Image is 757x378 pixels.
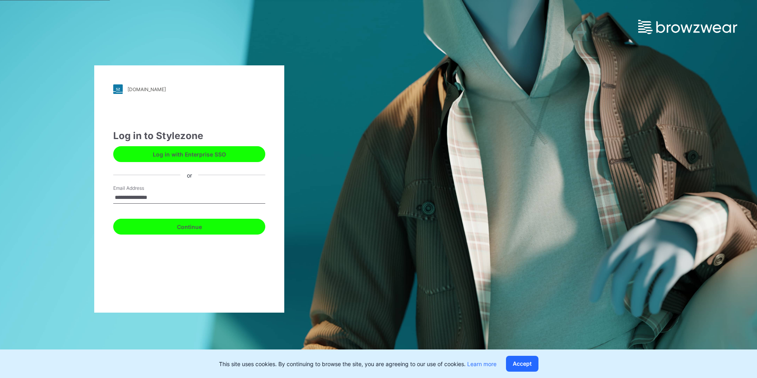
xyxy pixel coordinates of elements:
[219,360,496,368] p: This site uses cookies. By continuing to browse the site, you are agreeing to our use of cookies.
[181,171,198,179] div: or
[113,129,265,143] div: Log in to Stylezone
[113,219,265,235] button: Continue
[467,361,496,367] a: Learn more
[113,84,123,94] img: stylezone-logo.562084cfcfab977791bfbf7441f1a819.svg
[113,84,265,94] a: [DOMAIN_NAME]
[113,185,169,192] label: Email Address
[506,356,538,372] button: Accept
[127,86,166,92] div: [DOMAIN_NAME]
[113,146,265,162] button: Log in with Enterprise SSO
[638,20,737,34] img: browzwear-logo.e42bd6dac1945053ebaf764b6aa21510.svg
